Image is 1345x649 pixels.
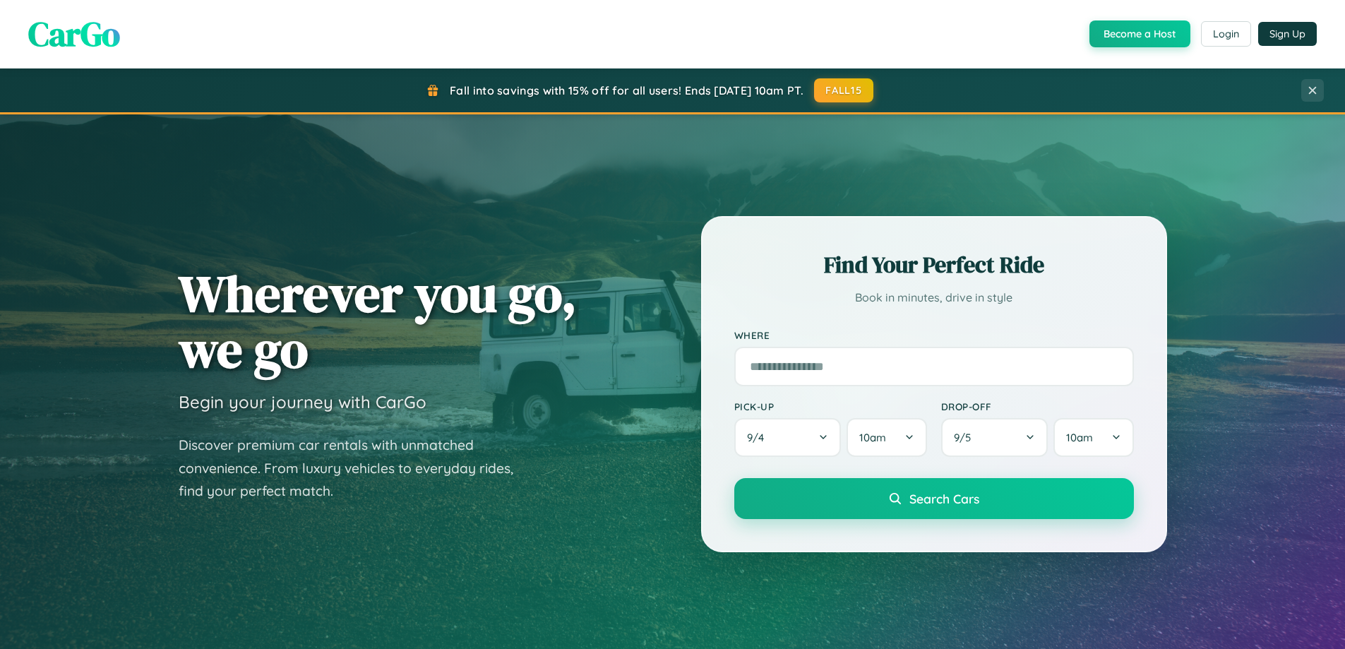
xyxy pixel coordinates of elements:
[1201,21,1251,47] button: Login
[734,287,1134,308] p: Book in minutes, drive in style
[450,83,803,97] span: Fall into savings with 15% off for all users! Ends [DATE] 10am PT.
[734,478,1134,519] button: Search Cars
[941,418,1048,457] button: 9/5
[941,400,1134,412] label: Drop-off
[179,434,532,503] p: Discover premium car rentals with unmatched convenience. From luxury vehicles to everyday rides, ...
[954,431,978,444] span: 9 / 5
[909,491,979,506] span: Search Cars
[179,266,577,377] h1: Wherever you go, we go
[747,431,771,444] span: 9 / 4
[734,329,1134,341] label: Where
[179,391,426,412] h3: Begin your journey with CarGo
[847,418,926,457] button: 10am
[814,78,873,102] button: FALL15
[28,11,120,57] span: CarGo
[1066,431,1093,444] span: 10am
[859,431,886,444] span: 10am
[1053,418,1133,457] button: 10am
[734,249,1134,280] h2: Find Your Perfect Ride
[1089,20,1190,47] button: Become a Host
[734,418,842,457] button: 9/4
[734,400,927,412] label: Pick-up
[1258,22,1317,46] button: Sign Up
